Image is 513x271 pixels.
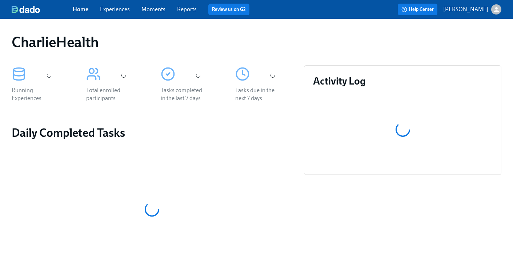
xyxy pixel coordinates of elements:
p: [PERSON_NAME] [443,5,488,13]
button: Review us on G2 [208,4,249,15]
a: Review us on G2 [212,6,246,13]
div: Tasks completed in the last 7 days [161,86,207,102]
div: Tasks due in the next 7 days [235,86,282,102]
a: dado [12,6,73,13]
div: Total enrolled participants [86,86,133,102]
h3: Activity Log [313,74,492,87]
a: Reports [177,6,197,13]
button: [PERSON_NAME] [443,4,501,15]
button: Help Center [398,4,437,15]
a: Moments [141,6,165,13]
a: Home [73,6,88,13]
a: Experiences [100,6,130,13]
h2: Daily Completed Tasks [12,126,292,140]
span: Help Center [401,6,434,13]
img: dado [12,6,40,13]
div: Running Experiences [12,86,58,102]
h1: CharlieHealth [12,33,99,51]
